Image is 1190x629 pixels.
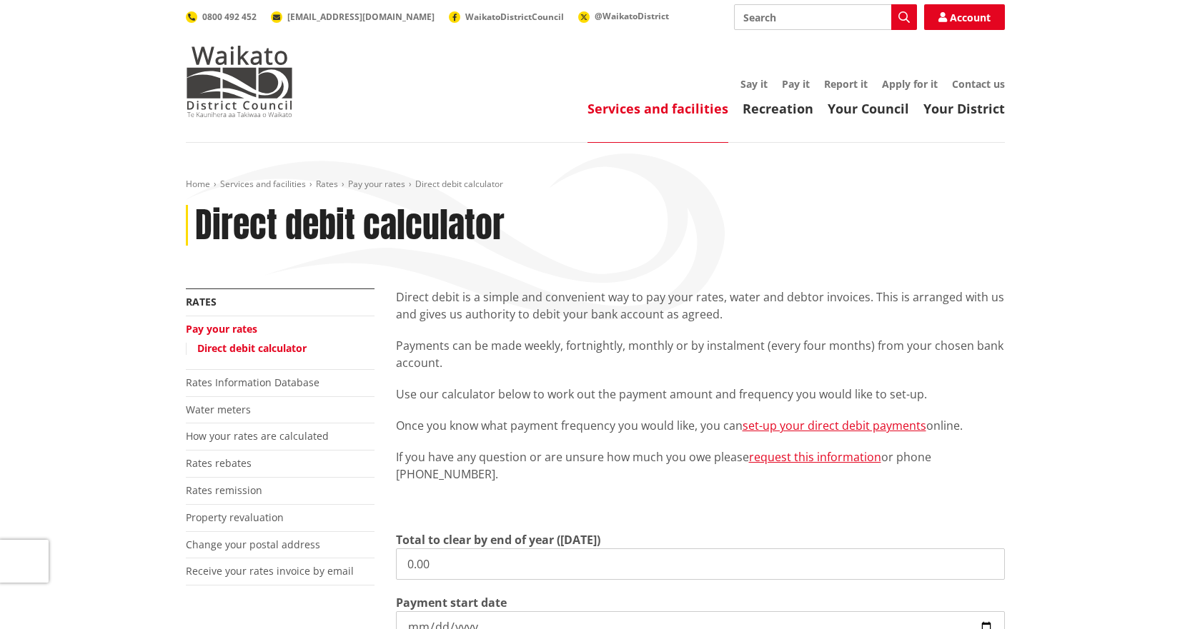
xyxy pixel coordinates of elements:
[923,100,1005,117] a: Your District
[782,77,810,91] a: Pay it
[220,178,306,190] a: Services and facilities
[743,418,926,433] a: set-up your direct debit payments
[465,11,564,23] span: WaikatoDistrictCouncil
[587,100,728,117] a: Services and facilities
[186,538,320,551] a: Change your postal address
[186,403,251,416] a: Water meters
[195,205,505,246] h1: Direct debit calculator
[882,77,938,91] a: Apply for it
[186,322,257,336] a: Pay your rates
[824,77,868,91] a: Report it
[186,483,262,497] a: Rates remission
[197,341,307,355] a: Direct debit calculator
[186,46,293,117] img: Waikato District Council - Te Kaunihera aa Takiwaa o Waikato
[396,531,600,548] label: Total to clear by end of year ([DATE])
[734,4,917,30] input: Search input
[186,11,257,23] a: 0800 492 452
[186,510,284,524] a: Property revaluation
[396,337,1005,371] p: Payments can be made weekly, fortnightly, monthly or by instalment (every four months) from your ...
[202,11,257,23] span: 0800 492 452
[396,594,507,611] label: Payment start date
[186,295,217,308] a: Rates
[316,178,338,190] a: Rates
[271,11,435,23] a: [EMAIL_ADDRESS][DOMAIN_NAME]
[396,417,1005,434] p: Once you know what payment frequency you would like, you can online.
[743,100,813,117] a: Recreation
[186,429,329,443] a: How your rates are calculated
[396,288,1005,323] p: Direct debit is a simple and convenient way to pay your rates, water and debtor invoices. This is...
[740,77,768,91] a: Say it
[749,449,881,465] a: request this information
[186,456,252,470] a: Rates rebates
[595,10,669,22] span: @WaikatoDistrict
[449,11,564,23] a: WaikatoDistrictCouncil
[578,10,669,22] a: @WaikatoDistrict
[828,100,909,117] a: Your Council
[348,178,405,190] a: Pay your rates
[186,376,319,389] a: Rates Information Database
[952,77,1005,91] a: Contact us
[287,11,435,23] span: [EMAIL_ADDRESS][DOMAIN_NAME]
[415,178,503,190] span: Direct debit calculator
[396,386,1005,403] p: Use our calculator below to work out the payment amount and frequency you would like to set-up.
[186,178,1005,191] nav: breadcrumb
[186,564,354,578] a: Receive your rates invoice by email
[924,4,1005,30] a: Account
[186,178,210,190] a: Home
[396,448,1005,483] p: If you have any question or are unsure how much you owe please or phone [PHONE_NUMBER].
